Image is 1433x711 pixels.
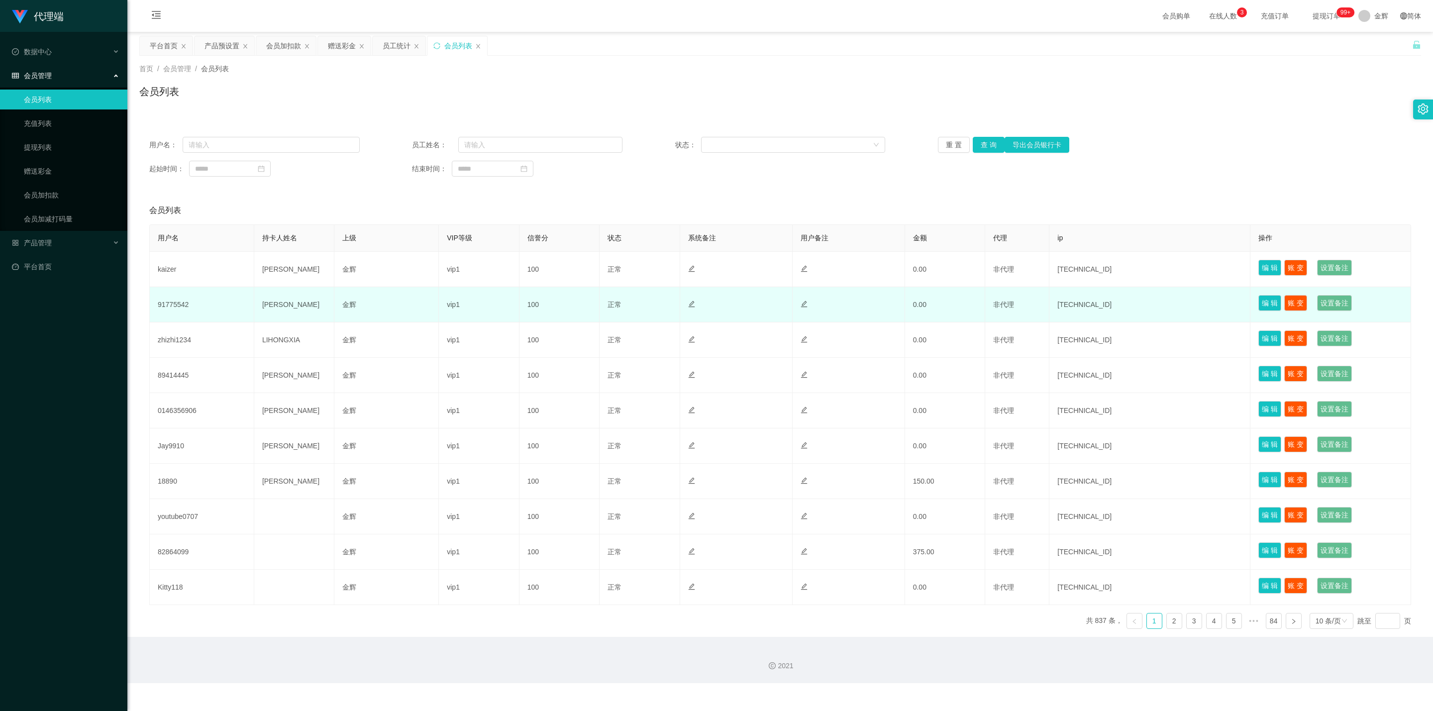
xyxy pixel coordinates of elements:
button: 编 辑 [1258,295,1281,311]
a: 5 [1227,613,1241,628]
td: 0.00 [905,287,985,322]
button: 编 辑 [1258,366,1281,382]
td: 金辉 [334,322,439,358]
button: 设置备注 [1317,330,1352,346]
i: 图标: down [873,142,879,149]
li: 共 837 条， [1086,613,1123,629]
i: 图标: close [413,43,419,49]
td: vip1 [439,534,519,570]
td: [PERSON_NAME] [254,428,334,464]
i: 图标: edit [801,336,808,343]
td: 0.00 [905,499,985,534]
li: 向后 5 页 [1246,613,1262,629]
button: 账 变 [1284,542,1307,558]
i: 图标: edit [801,583,808,590]
button: 账 变 [1284,260,1307,276]
button: 编 辑 [1258,507,1281,523]
button: 导出会员银行卡 [1005,137,1069,153]
span: ip [1057,234,1063,242]
i: 图标: edit [801,265,808,272]
td: 100 [519,322,600,358]
i: 图标: close [359,43,365,49]
i: 图标: edit [688,406,695,413]
li: 3 [1186,613,1202,629]
span: / [195,65,197,73]
i: 图标: edit [801,301,808,307]
a: 充值列表 [24,113,119,133]
td: vip1 [439,464,519,499]
span: 正常 [608,548,621,556]
td: [TECHNICAL_ID] [1049,322,1250,358]
span: 起始时间： [149,164,189,174]
span: 用户名 [158,234,179,242]
td: vip1 [439,499,519,534]
span: 非代理 [993,301,1014,308]
span: 正常 [608,265,621,273]
a: 会员加减打码量 [24,209,119,229]
span: 非代理 [993,371,1014,379]
td: [TECHNICAL_ID] [1049,570,1250,605]
div: 会员列表 [444,36,472,55]
td: 0.00 [905,393,985,428]
i: 图标: calendar [258,165,265,172]
span: 员工姓名： [412,140,458,150]
i: 图标: edit [688,548,695,555]
i: 图标: edit [688,583,695,590]
i: 图标: setting [1418,103,1429,114]
i: 图标: close [181,43,187,49]
td: [TECHNICAL_ID] [1049,534,1250,570]
i: 图标: edit [801,371,808,378]
td: 100 [519,287,600,322]
td: 100 [519,358,600,393]
span: 非代理 [993,442,1014,450]
p: 3 [1240,7,1244,17]
i: 图标: right [1291,618,1297,624]
a: 提现列表 [24,137,119,157]
sup: 1158 [1336,7,1354,17]
span: 非代理 [993,512,1014,520]
td: [TECHNICAL_ID] [1049,464,1250,499]
td: 100 [519,499,600,534]
span: 信誉分 [527,234,548,242]
td: 150.00 [905,464,985,499]
td: zhizhi1234 [150,322,254,358]
i: 图标: close [242,43,248,49]
span: 非代理 [993,336,1014,344]
span: 非代理 [993,477,1014,485]
i: 图标: close [475,43,481,49]
span: 首页 [139,65,153,73]
i: 图标: edit [688,301,695,307]
td: Jay9910 [150,428,254,464]
a: 2 [1167,613,1182,628]
i: 图标: edit [688,512,695,519]
span: 会员管理 [12,72,52,80]
i: 图标: edit [688,371,695,378]
i: 图标: edit [801,406,808,413]
span: 非代理 [993,265,1014,273]
div: 会员加扣款 [266,36,301,55]
i: 图标: global [1400,12,1407,19]
td: LIHONGXIA [254,322,334,358]
span: 正常 [608,442,621,450]
div: 产品预设置 [205,36,239,55]
li: 上一页 [1126,613,1142,629]
td: 0.00 [905,252,985,287]
td: [TECHNICAL_ID] [1049,428,1250,464]
span: 非代理 [993,548,1014,556]
span: 用户备注 [801,234,828,242]
span: 正常 [608,301,621,308]
td: vip1 [439,570,519,605]
td: 18890 [150,464,254,499]
td: youtube0707 [150,499,254,534]
a: 代理端 [12,12,64,20]
td: 金辉 [334,499,439,534]
span: 持卡人姓名 [262,234,297,242]
span: 结束时间： [412,164,452,174]
span: 会员列表 [149,204,181,216]
i: 图标: sync [433,42,440,49]
button: 编 辑 [1258,401,1281,417]
span: 提现订单 [1308,12,1345,19]
td: [TECHNICAL_ID] [1049,393,1250,428]
i: 图标: menu-fold [139,0,173,32]
td: 0.00 [905,570,985,605]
